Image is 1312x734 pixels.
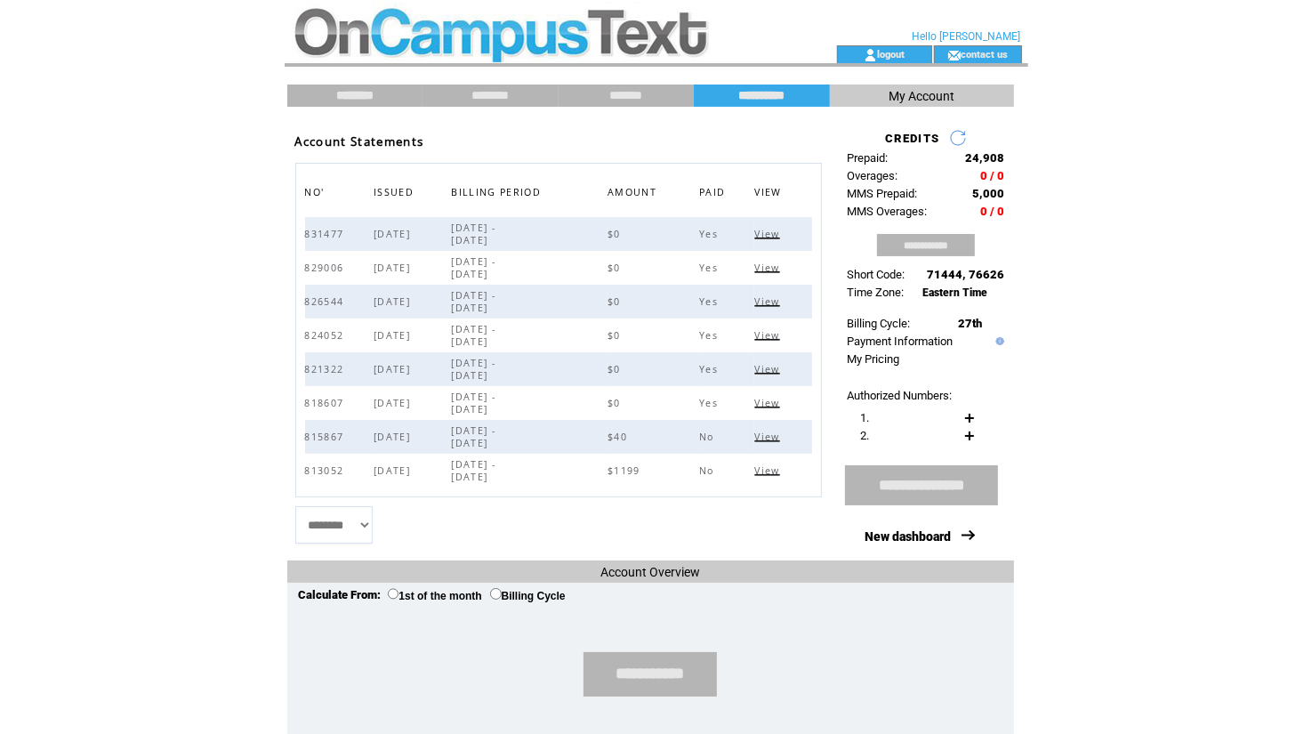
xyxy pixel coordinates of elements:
[966,151,1005,165] span: 24,908
[699,363,722,375] span: Yes
[608,181,661,207] span: AMOUNT
[451,391,495,415] span: [DATE] - [DATE]
[374,329,415,342] span: [DATE]
[877,48,905,60] a: logout
[374,431,415,443] span: [DATE]
[848,286,905,299] span: Time Zone:
[754,262,784,274] span: Click to view this bill
[374,295,415,308] span: [DATE]
[699,464,719,477] span: No
[305,431,349,443] span: 815867
[451,357,495,382] span: [DATE] - [DATE]
[754,363,784,374] a: View
[305,228,349,240] span: 831477
[973,187,1005,200] span: 5,000
[608,363,625,375] span: $0
[699,295,722,308] span: Yes
[305,181,329,207] span: NO'
[608,295,625,308] span: $0
[305,329,349,342] span: 824052
[754,262,784,272] a: View
[754,295,784,308] span: Click to view this bill
[451,424,495,449] span: [DATE] - [DATE]
[374,262,415,274] span: [DATE]
[608,228,625,240] span: $0
[490,588,502,600] input: Billing Cycle
[699,431,719,443] span: No
[885,132,939,145] span: CREDITS
[754,295,784,306] a: View
[928,268,1005,281] span: 71444, 76626
[305,262,349,274] span: 829006
[754,329,784,340] a: View
[864,48,877,62] img: account_icon.gif
[754,181,785,207] span: VIEW
[699,262,722,274] span: Yes
[299,588,382,601] span: Calculate From:
[754,363,784,375] span: Click to view this bill
[754,228,784,240] span: Click to view this bill
[699,329,722,342] span: Yes
[388,590,482,602] label: 1st of the month
[981,205,1005,218] span: 0 / 0
[754,228,784,238] a: View
[754,329,784,342] span: Click to view this bill
[305,464,349,477] span: 813052
[992,337,1004,345] img: help.gif
[305,295,349,308] span: 826544
[490,590,566,602] label: Billing Cycle
[608,397,625,409] span: $0
[848,169,898,182] span: Overages:
[699,228,722,240] span: Yes
[699,397,722,409] span: Yes
[374,186,418,197] a: ISSUED
[608,431,632,443] span: $40
[451,255,495,280] span: [DATE] - [DATE]
[923,286,988,299] span: Eastern Time
[959,317,983,330] span: 27th
[388,588,399,600] input: 1st of the month
[889,89,954,103] span: My Account
[608,186,661,197] a: AMOUNT
[848,151,889,165] span: Prepaid:
[848,187,918,200] span: MMS Prepaid:
[848,268,906,281] span: Short Code:
[913,30,1021,43] span: Hello [PERSON_NAME]
[295,133,424,149] span: Account Statements
[600,565,700,579] span: Account Overview
[754,464,784,475] a: View
[608,329,625,342] span: $0
[848,352,900,366] a: My Pricing
[451,186,545,197] a: BILLING PERIOD
[861,411,870,424] span: 1.
[451,289,495,314] span: [DATE] - [DATE]
[305,397,349,409] span: 818607
[848,389,953,402] span: Authorized Numbers:
[861,429,870,442] span: 2.
[754,431,784,443] span: Click to view this bill
[608,464,645,477] span: $1199
[608,262,625,274] span: $0
[374,397,415,409] span: [DATE]
[865,529,952,544] a: New dashboard
[754,464,784,477] span: Click to view this bill
[305,186,329,197] a: NO'
[699,181,729,207] span: PAID
[981,169,1005,182] span: 0 / 0
[451,458,495,483] span: [DATE] - [DATE]
[848,335,954,348] a: Payment Information
[451,181,545,207] span: BILLING PERIOD
[947,48,961,62] img: contact_us_icon.gif
[451,323,495,348] span: [DATE] - [DATE]
[699,186,729,197] a: PAID
[374,181,418,207] span: ISSUED
[848,205,928,218] span: MMS Overages:
[374,228,415,240] span: [DATE]
[754,431,784,441] a: View
[305,363,349,375] span: 821322
[754,397,784,407] a: View
[848,317,911,330] span: Billing Cycle:
[374,464,415,477] span: [DATE]
[754,397,784,409] span: Click to view this bill
[451,222,495,246] span: [DATE] - [DATE]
